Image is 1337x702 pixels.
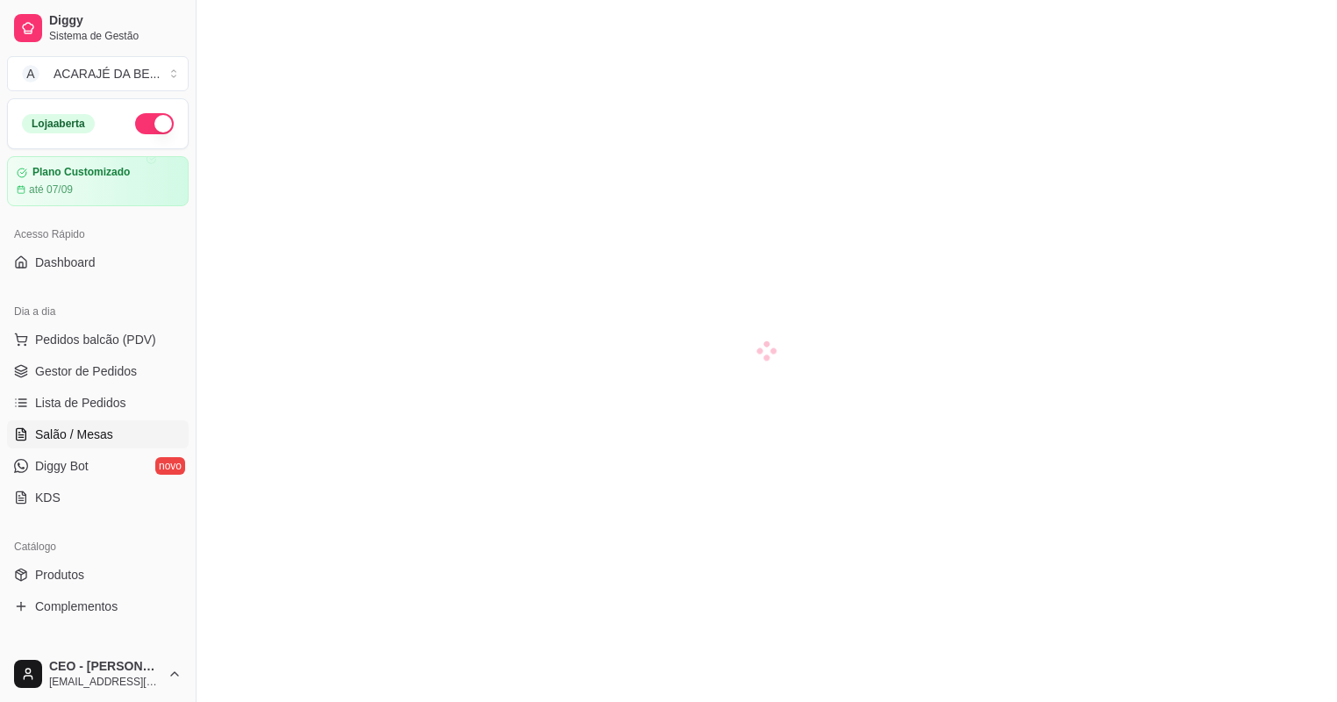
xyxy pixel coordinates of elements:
span: Produtos [35,566,84,584]
span: Diggy Bot [35,457,89,475]
div: Acesso Rápido [7,220,189,248]
span: Lista de Pedidos [35,394,126,412]
span: [EMAIL_ADDRESS][DOMAIN_NAME] [49,675,161,689]
button: Pedidos balcão (PDV) [7,326,189,354]
span: Pedidos balcão (PDV) [35,331,156,348]
article: Plano Customizado [32,166,130,179]
button: CEO - [PERSON_NAME][EMAIL_ADDRESS][DOMAIN_NAME] [7,653,189,695]
span: Salão / Mesas [35,426,113,443]
div: Catálogo [7,533,189,561]
a: Gestor de Pedidos [7,357,189,385]
article: até 07/09 [29,183,73,197]
a: Diggy Botnovo [7,452,189,480]
span: Dashboard [35,254,96,271]
a: Complementos [7,592,189,620]
a: Dashboard [7,248,189,276]
a: Salão / Mesas [7,420,189,448]
a: DiggySistema de Gestão [7,7,189,49]
span: Diggy [49,13,182,29]
span: Gestor de Pedidos [35,362,137,380]
a: Lista de Pedidos [7,389,189,417]
button: Select a team [7,56,189,91]
span: Sistema de Gestão [49,29,182,43]
div: Loja aberta [22,114,95,133]
a: Plano Customizadoaté 07/09 [7,156,189,206]
div: ACARAJÉ DA BE ... [54,65,160,82]
span: A [22,65,39,82]
span: Complementos [35,598,118,615]
div: Dia a dia [7,297,189,326]
span: CEO - [PERSON_NAME] [49,659,161,675]
span: KDS [35,489,61,506]
a: Produtos [7,561,189,589]
button: Alterar Status [135,113,174,134]
a: KDS [7,484,189,512]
